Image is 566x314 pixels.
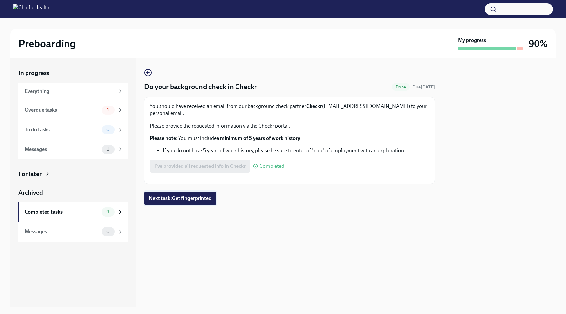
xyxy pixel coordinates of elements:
[18,69,128,77] a: In progress
[18,202,128,222] a: Completed tasks9
[18,37,76,50] h2: Preboarding
[18,170,128,178] a: For later
[392,85,410,89] span: Done
[529,38,548,49] h3: 90%
[259,164,284,169] span: Completed
[25,146,99,153] div: Messages
[18,222,128,242] a: Messages0
[150,135,176,141] strong: Please note
[150,122,429,129] p: Please provide the requested information via the Checkr portal.
[412,84,435,90] span: Due
[103,147,113,152] span: 1
[163,147,429,154] li: If you do not have 5 years of work history, please be sure to enter of "gap" of employment with a...
[18,120,128,140] a: To do tasks0
[144,82,257,92] h4: Do your background check in Checkr
[144,192,216,205] button: Next task:Get fingerprinted
[18,170,42,178] div: For later
[18,140,128,159] a: Messages1
[18,83,128,100] a: Everything
[25,88,115,95] div: Everything
[412,84,435,90] span: August 18th, 2025 08:00
[25,208,99,216] div: Completed tasks
[13,4,49,14] img: CharlieHealth
[149,195,212,202] span: Next task : Get fingerprinted
[217,135,300,141] strong: a minimum of 5 years of work history
[458,37,486,44] strong: My progress
[18,100,128,120] a: Overdue tasks1
[150,103,429,117] p: You should have received an email from our background check partner ([EMAIL_ADDRESS][DOMAIN_NAME]...
[25,126,99,133] div: To do tasks
[103,229,114,234] span: 0
[306,103,322,109] strong: Checkr
[18,188,128,197] a: Archived
[103,127,114,132] span: 0
[421,84,435,90] strong: [DATE]
[150,135,429,142] p: : You must include .
[25,228,99,235] div: Messages
[103,108,113,112] span: 1
[25,107,99,114] div: Overdue tasks
[103,209,113,214] span: 9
